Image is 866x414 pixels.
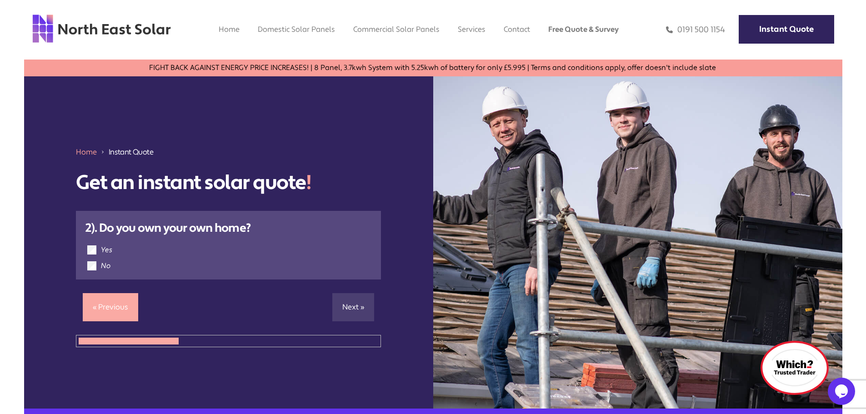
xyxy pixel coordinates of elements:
[504,25,530,34] a: Contact
[458,25,486,34] a: Services
[761,341,829,395] img: which logo
[666,25,725,35] a: 0191 500 1154
[83,293,138,321] a: « Previous
[101,261,111,270] label: No
[76,171,381,195] h1: Get an instant solar quote
[433,76,842,409] img: north east solar employees putting solar panels on a domestic house
[548,25,619,34] a: Free Quote & Survey
[109,147,153,157] span: Instant Quote
[219,25,240,34] a: Home
[32,14,171,44] img: north east solar logo
[100,147,105,157] img: 211688_forward_arrow_icon.svg
[739,15,834,44] a: Instant Quote
[353,25,440,34] a: Commercial Solar Panels
[666,25,673,35] img: phone icon
[101,245,112,254] label: Yes
[332,293,374,321] a: Next »
[258,25,335,34] a: Domestic Solar Panels
[85,220,250,236] strong: 2). Do you own your own home?
[828,378,857,405] iframe: chat widget
[306,170,311,195] span: !
[76,147,97,157] a: Home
